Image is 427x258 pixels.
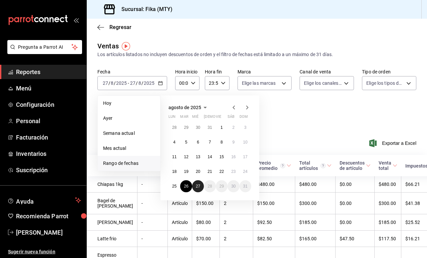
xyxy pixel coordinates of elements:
td: $0.00 [336,176,375,193]
button: Regresar [97,24,131,30]
abbr: 6 de agosto de 2025 [197,140,199,145]
abbr: 14 de agosto de 2025 [207,155,212,159]
button: 9 de agosto de 2025 [228,136,239,148]
input: -- [110,80,114,86]
abbr: 21 de agosto de 2025 [207,169,212,174]
span: - [128,80,129,86]
td: - [137,176,168,193]
button: open_drawer_menu [73,17,79,23]
td: $80.00 [192,214,220,231]
td: $150.00 [192,193,220,214]
button: 22 de agosto de 2025 [216,166,228,178]
span: Regresar [109,24,131,30]
div: Venta total [379,160,391,171]
abbr: 22 de agosto de 2025 [220,169,224,174]
button: 13 de agosto de 2025 [192,151,204,163]
td: 2 [220,231,253,247]
span: Menú [16,84,81,93]
abbr: 15 de agosto de 2025 [220,155,224,159]
abbr: 19 de agosto de 2025 [184,169,188,174]
button: 17 de agosto de 2025 [240,151,251,163]
td: $70.00 [192,231,220,247]
label: Marca [238,69,292,74]
td: 2 [220,193,253,214]
span: Sugerir nueva función [8,248,81,255]
button: 18 de agosto de 2025 [168,166,180,178]
td: $185.00 [375,214,401,231]
abbr: domingo [240,114,248,121]
abbr: 2 de agosto de 2025 [232,125,235,130]
td: $480.00 [375,176,401,193]
abbr: 7 de agosto de 2025 [209,140,211,145]
abbr: 10 de agosto de 2025 [243,140,248,145]
abbr: 25 de agosto de 2025 [172,184,176,189]
button: 4 de agosto de 2025 [168,136,180,148]
span: Pregunta a Parrot AI [18,44,72,51]
td: $300.00 [295,193,336,214]
abbr: jueves [204,114,243,121]
div: Ventas [97,41,119,51]
span: Recomienda Parrot [16,212,81,221]
td: $92.50 [253,214,295,231]
button: 16 de agosto de 2025 [228,151,239,163]
abbr: 8 de agosto de 2025 [221,140,223,145]
td: $82.50 [253,231,295,247]
div: Descuentos de artículo [340,160,365,171]
input: -- [138,80,141,86]
svg: Precio promedio = Total artículos / cantidad [280,163,285,168]
button: 30 de julio de 2025 [192,121,204,134]
span: Ayuda [16,196,72,204]
abbr: 3 de agosto de 2025 [244,125,247,130]
abbr: 11 de agosto de 2025 [172,155,176,159]
td: $0.00 [336,214,375,231]
td: Latte frio [87,231,137,247]
span: / [141,80,143,86]
td: Artículo [168,214,192,231]
button: 28 de julio de 2025 [168,121,180,134]
button: Exportar a Excel [371,139,416,147]
td: $300.00 [375,193,401,214]
button: 5 de agosto de 2025 [180,136,192,148]
span: [PERSON_NAME] [16,228,81,237]
label: Hora fin [205,69,229,74]
label: Tipo de orden [362,69,416,74]
button: 29 de julio de 2025 [180,121,192,134]
button: 30 de agosto de 2025 [228,180,239,192]
button: 6 de agosto de 2025 [192,136,204,148]
span: Semana actual [103,130,155,137]
span: Descuentos de artículo [340,160,371,171]
input: ---- [143,80,155,86]
abbr: viernes [216,114,221,121]
span: Elige las marcas [242,80,276,86]
abbr: 27 de agosto de 2025 [196,184,200,189]
span: Inventarios [16,149,81,158]
span: / [136,80,138,86]
button: 19 de agosto de 2025 [180,166,192,178]
span: Suscripción [16,166,81,175]
td: - [137,214,168,231]
button: 24 de agosto de 2025 [240,166,251,178]
div: Total artículos [299,160,326,171]
td: $0.00 [336,193,375,214]
abbr: 4 de agosto de 2025 [173,140,175,145]
button: 14 de agosto de 2025 [204,151,216,163]
abbr: 30 de agosto de 2025 [231,184,236,189]
span: Hoy [103,100,155,107]
input: -- [130,80,136,86]
td: Bagel de [PERSON_NAME] [87,193,137,214]
abbr: 28 de agosto de 2025 [207,184,212,189]
button: 29 de agosto de 2025 [216,180,228,192]
label: Hora inicio [175,69,199,74]
button: 26 de agosto de 2025 [180,180,192,192]
span: Reportes [16,67,81,76]
button: 2 de agosto de 2025 [228,121,239,134]
abbr: 13 de agosto de 2025 [196,155,200,159]
abbr: 31 de agosto de 2025 [243,184,248,189]
button: 11 de agosto de 2025 [168,151,180,163]
td: $185.00 [295,214,336,231]
span: Facturación [16,133,81,142]
abbr: 17 de agosto de 2025 [243,155,248,159]
abbr: 24 de agosto de 2025 [243,169,248,174]
button: 8 de agosto de 2025 [216,136,228,148]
